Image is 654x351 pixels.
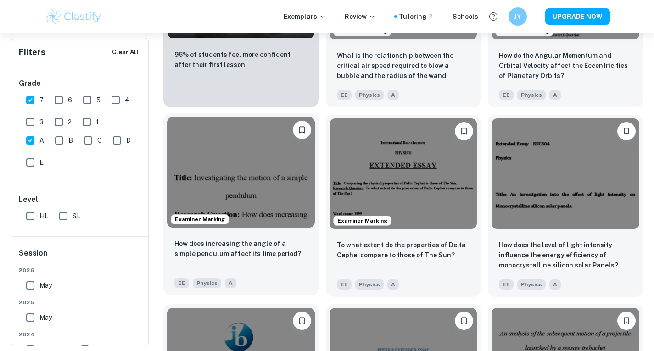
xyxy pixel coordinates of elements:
span: May [39,312,52,323]
span: C [97,135,102,145]
p: 96% of students feel more confident after their first lesson [174,50,307,70]
a: Tutoring [399,11,434,22]
p: To what extent do the properties of Delta Cephei compare to those of The Sun? [337,240,470,260]
h6: Session [19,248,142,266]
span: 3 [39,117,44,127]
span: 7 [39,95,44,105]
span: 5 [96,95,101,105]
p: How do the Angular Momentum and Orbital Velocity affect the Eccentricities of Planetary Orbits? [499,50,632,81]
span: 2025 [19,298,142,306]
button: Bookmark [455,312,473,330]
span: A [387,279,399,290]
img: Physics EE example thumbnail: To what extent do the properties of Delt [330,118,477,229]
h6: Level [19,194,142,205]
span: A [387,90,399,100]
a: Examiner MarkingBookmarkHow does increasing the angle of a simple pendulum affect its time period... [163,115,319,297]
span: Physics [193,278,221,288]
h6: Filters [19,46,45,59]
span: EE [174,278,189,288]
span: E [39,157,44,167]
span: Physics [517,279,546,290]
button: Bookmark [455,122,473,140]
span: 1 [96,117,99,127]
button: UPGRADE NOW [545,8,610,25]
span: A [39,135,44,145]
button: Clear All [110,45,141,59]
img: Physics EE example thumbnail: How does increasing the angle of a simpl [167,117,315,228]
span: A [225,278,236,288]
span: 2024 [19,330,142,339]
span: EE [499,279,514,290]
span: 2026 [19,266,142,274]
span: A [549,279,561,290]
span: D [126,135,131,145]
span: Examiner Marking [334,217,391,225]
p: Exemplars [284,11,326,22]
button: Bookmark [617,312,636,330]
button: Bookmark [293,312,311,330]
a: Examiner MarkingBookmarkTo what extent do the properties of Delta Cephei compare to those of The ... [326,115,481,297]
p: Review [345,11,376,22]
button: JY [509,7,527,26]
p: How does increasing the angle of a simple pendulum affect its time period? [174,239,307,259]
span: SL [73,211,80,221]
button: Help and Feedback [486,9,501,24]
span: Physics [355,279,384,290]
span: EE [337,279,352,290]
span: EE [337,90,352,100]
span: B [68,135,73,145]
span: EE [499,90,514,100]
span: May [39,280,52,290]
a: Schools [453,11,478,22]
span: 6 [68,95,72,105]
span: Physics [517,90,546,100]
img: Clastify logo [45,7,103,26]
p: What is the relationship between the critical air speed required to blow a bubble and the radius ... [337,50,470,82]
img: Physics EE example thumbnail: How does the level of light intensity in [492,118,639,229]
a: BookmarkHow does the level of light intensity influence the energy efficiency of monocrystalline ... [488,115,643,297]
p: How does the level of light intensity influence the energy efficiency of monocrystalline silicon ... [499,240,632,270]
button: Bookmark [617,122,636,140]
span: A [549,90,561,100]
span: 2 [68,117,72,127]
button: Bookmark [293,121,311,139]
span: 4 [125,95,129,105]
span: Physics [355,90,384,100]
span: Examiner Marking [171,215,229,223]
h6: Grade [19,78,142,89]
h6: JY [512,11,523,22]
span: HL [39,211,48,221]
